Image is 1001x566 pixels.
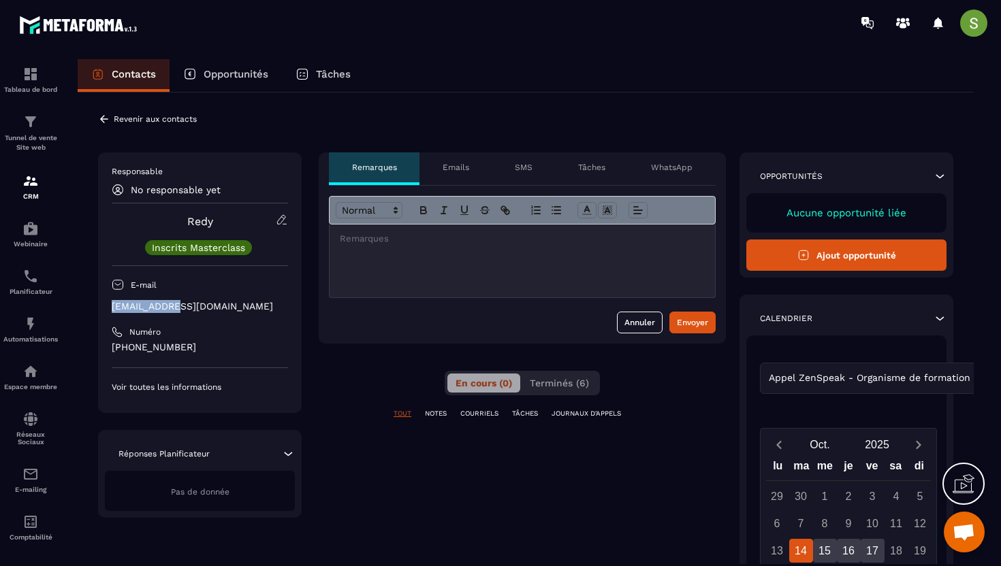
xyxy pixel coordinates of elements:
[22,316,39,332] img: automations
[765,371,973,386] span: Appel ZenSpeak - Organisme de formation
[760,313,812,324] p: Calendrier
[765,539,789,563] div: 13
[114,114,197,124] p: Revenir aux contacts
[3,401,58,456] a: social-networksocial-networkRéseaux Sociaux
[908,539,932,563] div: 19
[204,68,268,80] p: Opportunités
[456,378,512,388] span: En cours (0)
[22,66,39,82] img: formation
[791,433,848,456] button: Open months overlay
[78,59,170,92] a: Contacts
[578,162,605,173] p: Tâches
[837,512,861,535] div: 9
[3,431,58,446] p: Réseaux Sociaux
[765,484,789,508] div: 29
[112,382,288,393] p: Voir toutes les informations
[884,456,908,480] div: sa
[282,59,364,92] a: Tâches
[3,288,58,295] p: Planificateur
[3,503,58,551] a: accountantaccountantComptabilité
[3,533,58,541] p: Comptabilité
[760,171,823,182] p: Opportunités
[22,220,39,237] img: automations
[813,512,837,535] div: 8
[3,240,58,248] p: Webinaire
[885,484,908,508] div: 4
[765,512,789,535] div: 6
[3,86,58,93] p: Tableau de bord
[789,484,813,508] div: 30
[669,312,716,333] button: Envoyer
[3,486,58,493] p: E-mailing
[170,59,282,92] a: Opportunités
[651,162,693,173] p: WhatsApp
[837,539,861,563] div: 16
[848,433,906,456] button: Open years overlay
[813,484,837,508] div: 1
[746,239,947,271] button: Ajout opportunité
[837,484,861,508] div: 2
[906,435,931,454] button: Next month
[22,173,39,189] img: formation
[19,12,142,37] img: logo
[131,280,157,290] p: E-mail
[3,56,58,103] a: formationformationTableau de bord
[22,411,39,427] img: social-network
[22,268,39,284] img: scheduler
[522,373,597,393] button: Terminés (6)
[460,409,498,418] p: COURRIELS
[837,456,861,480] div: je
[512,409,538,418] p: TÂCHES
[171,487,229,497] span: Pas de donnée
[3,383,58,390] p: Espace membre
[3,258,58,305] a: schedulerschedulerPlanificateur
[908,484,932,508] div: 5
[973,371,983,386] input: Search for option
[760,207,933,219] p: Aucune opportunité liée
[112,300,288,313] p: [EMAIL_ADDRESS][DOMAIN_NAME]
[944,512,985,552] div: Ouvrir le chat
[907,456,931,480] div: di
[352,162,397,173] p: Remarques
[3,133,58,152] p: Tunnel de vente Site web
[617,312,663,333] button: Annuler
[908,512,932,535] div: 12
[394,409,411,418] p: TOUT
[22,514,39,530] img: accountant
[118,448,210,459] p: Réponses Planificateur
[860,456,884,480] div: ve
[789,539,813,563] div: 14
[3,103,58,163] a: formationformationTunnel de vente Site web
[3,353,58,401] a: automationsautomationsEspace membre
[677,316,708,329] div: Envoyer
[187,215,213,228] a: Redy
[515,162,533,173] p: SMS
[766,456,790,480] div: lu
[813,456,837,480] div: me
[152,243,245,252] p: Inscrits Masterclass
[22,363,39,380] img: automations
[861,484,885,508] div: 3
[766,435,791,454] button: Previous month
[790,456,814,480] div: ma
[425,409,447,418] p: NOTES
[129,327,161,337] p: Numéro
[885,512,908,535] div: 11
[3,210,58,258] a: automationsautomationsWebinaire
[861,512,885,535] div: 10
[3,305,58,353] a: automationsautomationsAutomatisations
[112,166,288,177] p: Responsable
[885,539,908,563] div: 18
[552,409,621,418] p: JOURNAUX D'APPELS
[813,539,837,563] div: 15
[443,162,469,173] p: Emails
[131,184,221,195] p: No responsable yet
[861,539,885,563] div: 17
[22,114,39,130] img: formation
[3,193,58,200] p: CRM
[3,456,58,503] a: emailemailE-mailing
[112,341,288,354] p: [PHONE_NUMBER]
[316,68,351,80] p: Tâches
[22,466,39,482] img: email
[112,68,156,80] p: Contacts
